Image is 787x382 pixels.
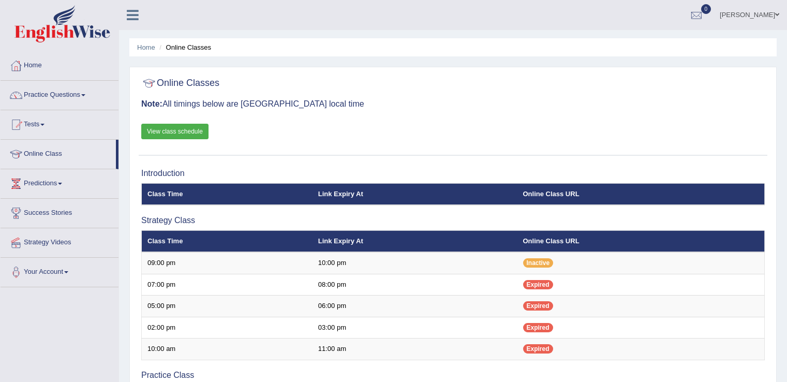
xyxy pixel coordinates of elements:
li: Online Classes [157,42,211,52]
td: 09:00 pm [142,252,313,274]
th: Online Class URL [517,230,765,252]
h2: Online Classes [141,76,219,91]
th: Online Class URL [517,183,765,205]
th: Class Time [142,183,313,205]
th: Link Expiry At [313,183,517,205]
h3: Introduction [141,169,765,178]
th: Link Expiry At [313,230,517,252]
td: 07:00 pm [142,274,313,296]
td: 10:00 pm [313,252,517,274]
span: 0 [701,4,711,14]
b: Note: [141,99,162,108]
h3: All timings below are [GEOGRAPHIC_DATA] local time [141,99,765,109]
a: Online Class [1,140,116,166]
a: Your Account [1,258,118,284]
td: 06:00 pm [313,296,517,317]
td: 03:00 pm [313,317,517,339]
span: Inactive [523,258,554,268]
span: Expired [523,280,553,289]
a: Tests [1,110,118,136]
a: View class schedule [141,124,209,139]
span: Expired [523,323,553,332]
a: Predictions [1,169,118,195]
td: 10:00 am [142,339,313,360]
h3: Practice Class [141,371,765,380]
a: Success Stories [1,199,118,225]
h3: Strategy Class [141,216,765,225]
a: Strategy Videos [1,228,118,254]
span: Expired [523,344,553,354]
td: 05:00 pm [142,296,313,317]
a: Practice Questions [1,81,118,107]
td: 11:00 am [313,339,517,360]
span: Expired [523,301,553,311]
a: Home [1,51,118,77]
a: Home [137,43,155,51]
td: 08:00 pm [313,274,517,296]
td: 02:00 pm [142,317,313,339]
th: Class Time [142,230,313,252]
